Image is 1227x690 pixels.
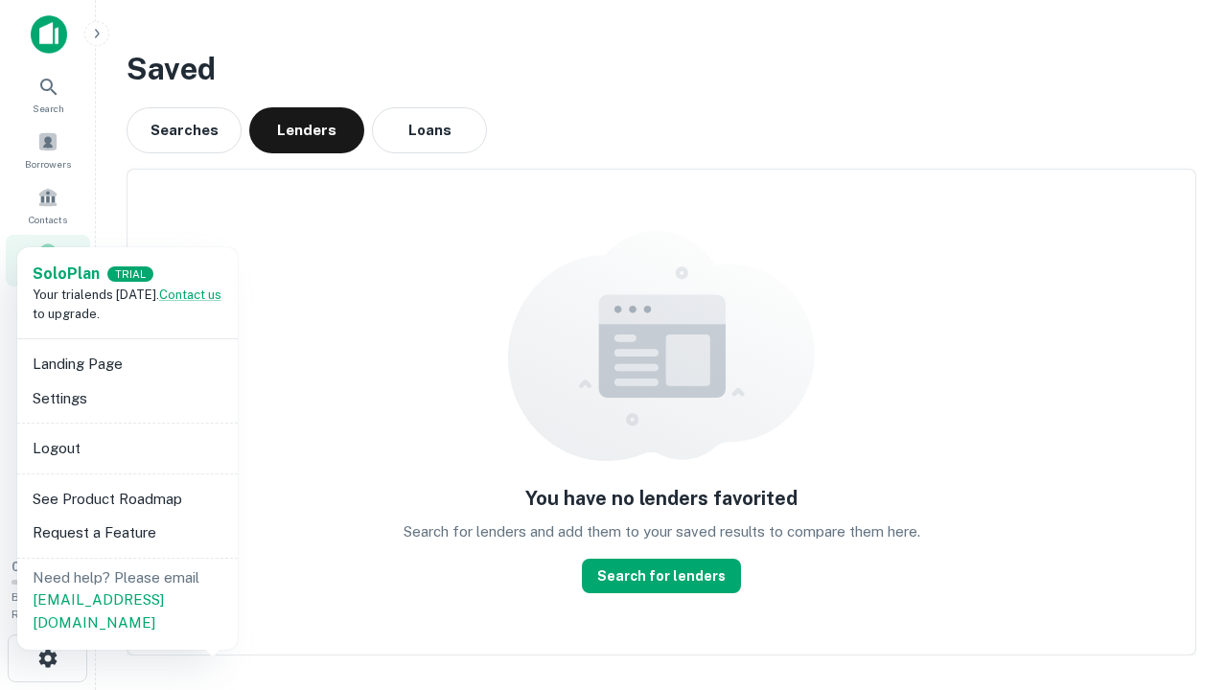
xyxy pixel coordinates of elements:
[1131,537,1227,629] iframe: Chat Widget
[33,287,221,321] span: Your trial ends [DATE]. to upgrade.
[33,591,164,631] a: [EMAIL_ADDRESS][DOMAIN_NAME]
[25,431,230,466] li: Logout
[25,516,230,550] li: Request a Feature
[159,287,221,302] a: Contact us
[25,482,230,517] li: See Product Roadmap
[25,347,230,381] li: Landing Page
[33,264,100,283] strong: Solo Plan
[33,566,222,634] p: Need help? Please email
[25,381,230,416] li: Settings
[33,263,100,286] a: SoloPlan
[107,266,153,283] div: TRIAL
